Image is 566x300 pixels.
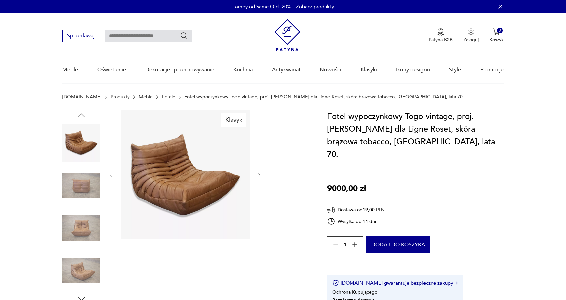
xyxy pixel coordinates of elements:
button: 0Koszyk [489,28,504,43]
a: Ikona medaluPatyna B2B [429,28,453,43]
a: Style [449,57,461,83]
p: 9000,00 zł [327,182,366,195]
a: Ikony designu [396,57,430,83]
img: Zdjęcie produktu Fotel wypoczynkowy Togo vintage, proj. M. Ducaroy dla Ligne Roset, skóra brązowa... [62,124,100,162]
a: Dekoracje i przechowywanie [145,57,214,83]
h1: Fotel wypoczynkowy Togo vintage, proj. [PERSON_NAME] dla Ligne Roset, skóra brązowa tobacco, [GEO... [327,110,504,161]
img: Ikona certyfikatu [332,280,339,286]
p: Zaloguj [463,37,479,43]
button: Szukaj [180,32,188,40]
li: Ochrona Kupującego [332,289,377,295]
a: Promocje [480,57,504,83]
img: Patyna - sklep z meblami i dekoracjami vintage [274,19,300,51]
span: 1 [344,243,347,247]
p: Koszyk [489,37,504,43]
a: Zobacz produkty [296,3,334,10]
a: Meble [139,94,153,100]
a: Oświetlenie [97,57,126,83]
button: Sprzedawaj [62,30,99,42]
button: Patyna B2B [429,28,453,43]
p: Patyna B2B [429,37,453,43]
img: Zdjęcie produktu Fotel wypoczynkowy Togo vintage, proj. M. Ducaroy dla Ligne Roset, skóra brązowa... [62,166,100,204]
img: Zdjęcie produktu Fotel wypoczynkowy Togo vintage, proj. M. Ducaroy dla Ligne Roset, skóra brązowa... [62,209,100,247]
img: Zdjęcie produktu Fotel wypoczynkowy Togo vintage, proj. M. Ducaroy dla Ligne Roset, skóra brązowa... [62,252,100,290]
button: [DOMAIN_NAME] gwarantuje bezpieczne zakupy [332,280,458,286]
img: Ikona dostawy [327,206,335,214]
a: Produkty [111,94,130,100]
button: Dodaj do koszyka [366,236,430,253]
img: Ikona strzałki w prawo [456,281,458,285]
a: Meble [62,57,78,83]
img: Ikona koszyka [493,28,500,35]
a: Kuchnia [233,57,253,83]
img: Zdjęcie produktu Fotel wypoczynkowy Togo vintage, proj. M. Ducaroy dla Ligne Roset, skóra brązowa... [121,110,250,239]
a: Antykwariat [272,57,301,83]
button: Zaloguj [463,28,479,43]
a: Nowości [320,57,341,83]
img: Ikona medalu [437,28,444,36]
div: Wysyłka do 14 dni [327,217,385,226]
p: Lampy od Same Old -20%! [232,3,293,10]
a: Klasyki [361,57,377,83]
a: Fotele [162,94,175,100]
div: 0 [497,28,503,33]
a: Sprzedawaj [62,34,99,39]
img: Ikonka użytkownika [468,28,474,35]
div: Dostawa od 19,00 PLN [327,206,385,214]
p: Fotel wypoczynkowy Togo vintage, proj. [PERSON_NAME] dla Ligne Roset, skóra brązowa tobacco, [GEO... [184,94,464,100]
div: Klasyk [221,113,246,127]
a: [DOMAIN_NAME] [62,94,101,100]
